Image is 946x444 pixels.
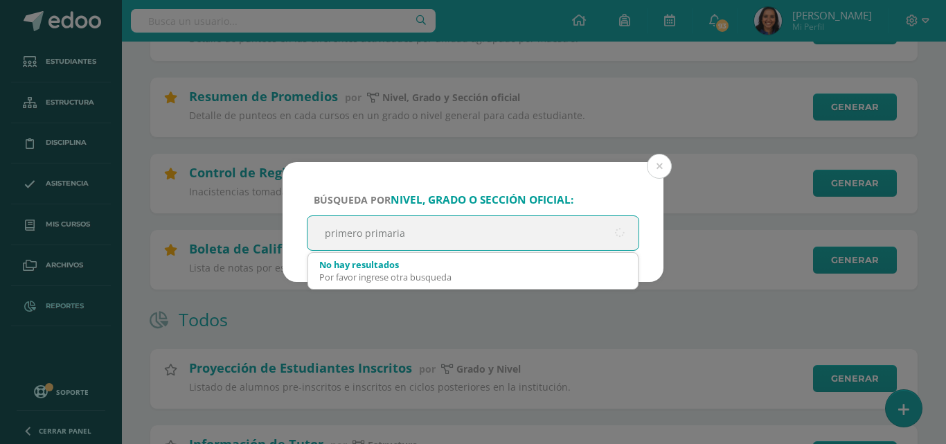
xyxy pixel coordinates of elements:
[314,193,573,206] span: Búsqueda por
[319,258,627,271] div: No hay resultados
[319,271,627,283] div: Por favor ingrese otra busqueda
[647,154,672,179] button: Close (Esc)
[307,216,639,250] input: ej. Primero primaria, etc.
[391,193,573,207] strong: nivel, grado o sección oficial:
